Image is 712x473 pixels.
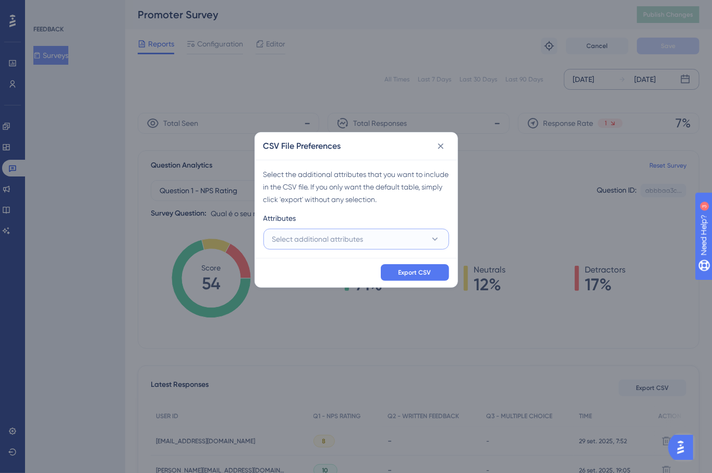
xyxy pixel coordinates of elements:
span: Need Help? [25,3,65,15]
div: 3 [73,5,76,14]
span: Select additional attributes [272,233,364,245]
div: Select the additional attributes that you want to include in the CSV file. If you only want the d... [263,168,449,206]
span: Export CSV [399,268,431,277]
span: Attributes [263,212,296,224]
iframe: UserGuiding AI Assistant Launcher [668,432,699,463]
h2: CSV File Preferences [263,140,341,152]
